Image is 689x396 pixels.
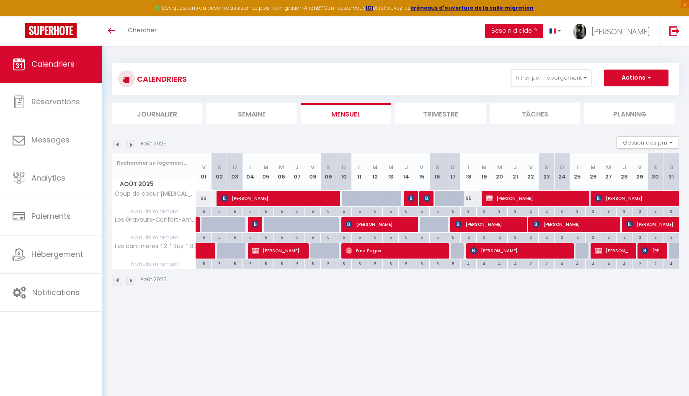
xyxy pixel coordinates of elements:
[233,163,237,171] abbr: D
[383,233,398,241] div: 5
[570,153,585,191] th: 25
[399,207,414,215] div: 5
[252,216,257,232] span: ALTABAA Jaber
[632,153,648,191] th: 29
[366,4,373,11] a: ICI
[632,259,648,267] div: 2
[227,207,242,215] div: 5
[567,16,661,46] a: ... [PERSON_NAME]
[497,163,502,171] abbr: M
[638,163,642,171] abbr: V
[398,153,414,191] th: 14
[212,259,227,267] div: 5
[31,59,75,69] span: Calendriers
[663,207,679,215] div: 3
[648,207,663,215] div: 2
[31,96,80,107] span: Réservations
[367,153,383,191] th: 12
[336,233,351,241] div: 5
[492,207,507,215] div: 3
[414,207,429,215] div: 5
[586,233,601,241] div: 2
[367,259,382,267] div: 5
[112,207,196,216] span: Nb Nuits minimum
[342,163,346,171] abbr: D
[436,163,439,171] abbr: S
[591,26,650,37] span: [PERSON_NAME]
[258,259,274,267] div: 5
[279,163,284,171] abbr: M
[410,4,534,11] a: créneaux d'ouverture de la salle migration
[336,259,351,267] div: 5
[451,163,455,171] abbr: D
[352,207,367,215] div: 5
[555,207,570,215] div: 3
[539,259,554,267] div: 2
[570,207,585,215] div: 3
[243,153,258,191] th: 04
[470,243,568,259] span: [PERSON_NAME]
[117,155,191,171] input: Rechercher un logement...
[305,233,320,241] div: 5
[617,233,632,241] div: 2
[274,233,289,241] div: 5
[258,153,274,191] th: 05
[586,207,601,215] div: 3
[461,191,476,206] div: 95
[669,26,680,36] img: logout
[617,136,679,149] button: Gestion des prix
[601,259,616,267] div: 4
[648,153,663,191] th: 30
[539,207,554,215] div: 2
[305,207,320,215] div: 5
[617,259,632,267] div: 4
[445,153,461,191] th: 17
[617,153,632,191] th: 28
[326,163,330,171] abbr: S
[669,163,674,171] abbr: D
[395,103,486,124] li: Trimestre
[388,163,393,171] abbr: M
[289,259,305,267] div: 5
[642,243,662,259] span: [PERSON_NAME]
[336,153,351,191] th: 10
[508,153,523,191] th: 21
[346,216,413,232] span: [PERSON_NAME]
[25,23,77,38] img: Super Booking
[202,163,206,171] abbr: V
[305,153,320,191] th: 08
[414,153,429,191] th: 15
[544,163,548,171] abbr: S
[570,233,585,241] div: 2
[560,163,564,171] abbr: D
[445,259,460,267] div: 5
[523,153,539,191] th: 22
[477,207,492,215] div: 3
[227,153,243,191] th: 03
[420,163,423,171] abbr: V
[121,16,163,46] a: Chercher
[140,140,167,148] p: Août 2025
[591,163,596,171] abbr: M
[445,207,460,215] div: 5
[31,211,71,221] span: Paiements
[135,70,187,88] h3: CALENDRIERS
[383,153,398,191] th: 13
[508,233,523,241] div: 2
[336,207,351,215] div: 5
[601,233,616,241] div: 2
[523,233,538,241] div: 2
[430,153,445,191] th: 16
[508,207,523,215] div: 3
[289,207,305,215] div: 5
[367,233,382,241] div: 5
[206,103,297,124] li: Semaine
[461,207,476,215] div: 3
[606,163,611,171] abbr: M
[196,207,211,215] div: 5
[227,233,242,241] div: 5
[274,259,289,267] div: 5
[648,233,663,241] div: 2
